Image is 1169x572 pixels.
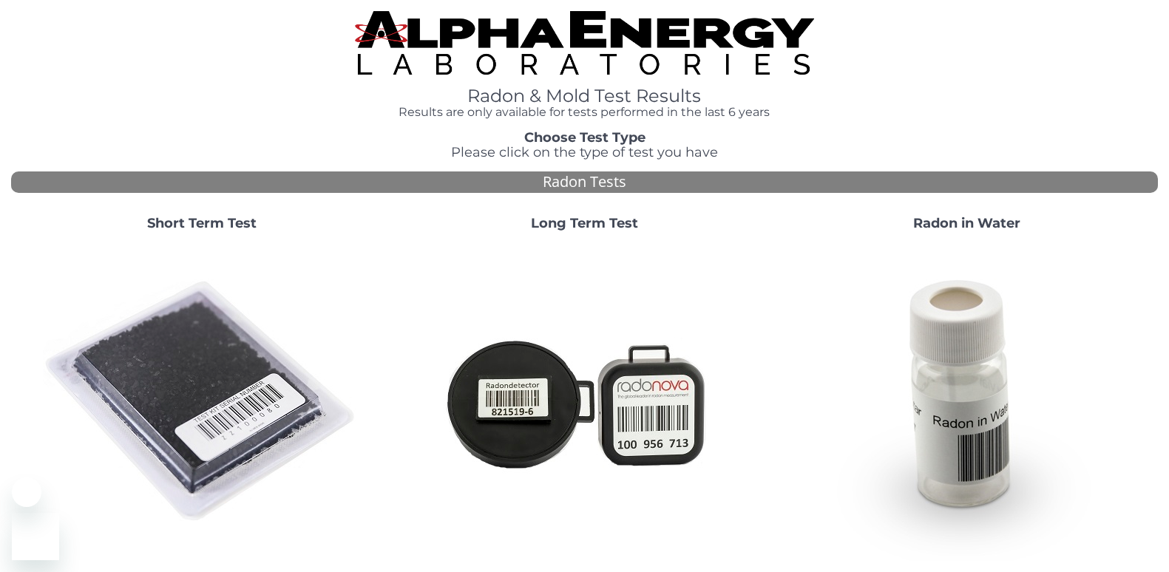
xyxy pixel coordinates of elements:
strong: Long Term Test [531,215,638,231]
iframe: Button to launch messaging window [12,513,59,560]
div: Radon Tests [11,171,1158,193]
iframe: Close message [12,477,41,507]
span: Please click on the type of test you have [451,144,718,160]
strong: Radon in Water [913,215,1020,231]
strong: Short Term Test [147,215,257,231]
h4: Results are only available for tests performed in the last 6 years [355,106,813,119]
strong: Choose Test Type [524,129,646,146]
img: Radtrak2vsRadtrak3.jpg [425,243,743,561]
img: TightCrop.jpg [355,11,813,75]
h1: Radon & Mold Test Results [355,86,813,106]
img: ShortTerm.jpg [43,243,361,561]
img: RadoninWater.jpg [807,243,1125,561]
